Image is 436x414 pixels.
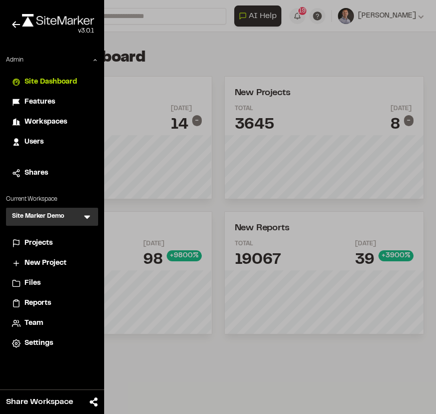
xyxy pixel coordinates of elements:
a: Team [12,318,92,329]
span: Site Dashboard [25,77,77,88]
p: Admin [6,56,24,65]
span: Users [25,137,44,148]
span: Settings [25,338,53,349]
span: Files [25,278,41,289]
a: Shares [12,168,92,179]
img: rebrand.png [22,14,94,27]
a: Projects [12,238,92,249]
span: New Project [25,258,67,269]
a: Workspaces [12,117,92,128]
a: Settings [12,338,92,349]
a: Files [12,278,92,289]
a: New Project [12,258,92,269]
span: Share Workspace [6,396,73,408]
span: Projects [25,238,53,249]
span: Features [25,97,55,108]
a: Features [12,97,92,108]
a: Site Dashboard [12,77,92,88]
div: Oh geez...please don't... [22,27,94,36]
a: Users [12,137,92,148]
span: Shares [25,168,48,179]
span: Reports [25,298,51,309]
span: Workspaces [25,117,67,128]
h3: Site Marker Demo [12,212,64,222]
p: Current Workspace [6,195,98,204]
span: Team [25,318,43,329]
a: Reports [12,298,92,309]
